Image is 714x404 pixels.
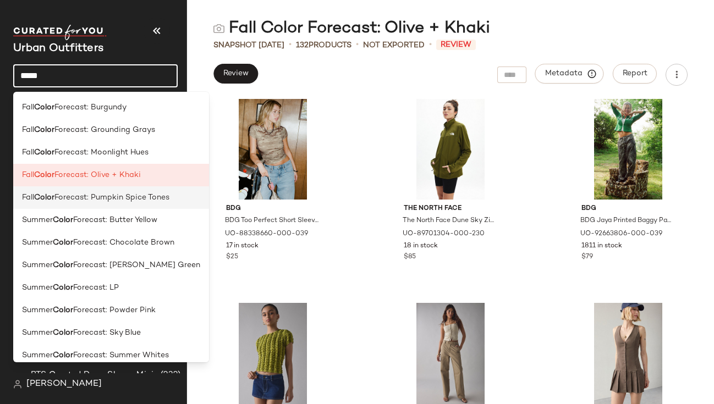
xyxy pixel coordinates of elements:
button: Review [213,64,258,84]
span: $79 [581,252,593,262]
span: $85 [404,252,416,262]
span: Summer [22,282,53,294]
span: BDG [226,204,320,214]
span: Review [436,40,476,50]
span: Forecast: Olive + Khaki [54,169,141,181]
b: Color [53,350,73,361]
span: Forecast: Chocolate Brown [73,237,174,248]
span: The North Face [404,204,497,214]
span: Fall [22,192,34,203]
div: Products [296,40,351,51]
span: Forecast: Butter Yellow [73,214,157,226]
span: BTS Curated Dorm Shops: Minimalist [31,369,158,381]
span: Summer [22,327,53,339]
span: UO-89701304-000-230 [403,229,485,239]
b: Color [53,327,73,339]
span: Metadata [545,69,595,79]
span: [PERSON_NAME] [26,378,102,391]
button: Metadata [535,64,604,84]
span: Fall [22,124,34,136]
span: Summer [22,350,53,361]
span: Forecast: Summer Whites [73,350,169,361]
b: Color [53,259,73,271]
span: • [429,38,432,52]
span: BDG Too Perfect Short Sleeve Tee in Light Camo, Women's at Urban Outfitters [225,216,318,226]
span: BDG [581,204,675,214]
span: Current Company Name [13,43,103,54]
span: Forecast: Powder Pink [73,305,156,316]
span: 17 in stock [226,241,259,251]
span: Forecast: [PERSON_NAME] Green [73,259,200,271]
span: UO-88338660-000-039 [225,229,308,239]
span: Fall [22,169,34,181]
span: Report [622,69,647,78]
span: Snapshot [DATE] [213,40,284,51]
span: 1811 in stock [581,241,622,251]
span: Forecast: Sky Blue [73,327,141,339]
img: cfy_white_logo.C9jOOHJF.svg [13,25,107,40]
span: $25 [226,252,238,262]
span: 18 in stock [404,241,438,251]
span: Summer [22,305,53,316]
span: (232) [158,369,180,381]
span: UO-92663806-000-039 [580,229,662,239]
div: Fall Color Forecast: Olive + Khaki [213,18,490,40]
span: Fall [22,147,34,158]
b: Color [53,237,73,248]
b: Color [34,192,54,203]
span: BDG Jaya Printed Baggy Pant in Dark Leaf Camo, Women's at Urban Outfitters [580,216,674,226]
b: Color [34,102,54,113]
b: Color [53,214,73,226]
span: Summer [22,259,53,271]
span: Forecast: Grounding Grays [54,124,155,136]
span: Forecast: Burgundy [54,102,127,113]
span: • [356,38,359,52]
button: Report [613,64,657,84]
img: svg%3e [13,380,22,389]
span: • [289,38,292,52]
span: 132 [296,41,309,49]
span: Forecast: LP [73,282,119,294]
span: Forecast: Moonlight Hues [54,147,149,158]
b: Color [34,169,54,181]
b: Color [53,282,73,294]
span: Forecast: Pumpkin Spice Tones [54,192,169,203]
span: The North Face Dune Sky Zip-Up Jacket in Forest Olive, Women's at Urban Outfitters [403,216,496,226]
b: Color [53,305,73,316]
span: Summer [22,237,53,248]
b: Color [34,147,54,158]
span: Fall [22,102,34,113]
span: Not Exported [363,40,425,51]
span: Review [223,69,249,78]
span: Summer [22,214,53,226]
b: Color [34,124,54,136]
img: svg%3e [213,23,224,34]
